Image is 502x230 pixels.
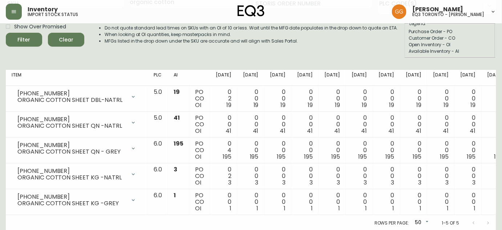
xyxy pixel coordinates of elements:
[148,138,168,163] td: 6.0
[409,28,491,35] div: Purchase Order - PO
[270,166,286,186] div: 0 0
[12,166,142,182] div: [PHONE_NUMBER]ORGANIC COTTON SHEET KG -NATRL
[304,152,313,161] span: 195
[386,152,394,161] span: 195
[216,166,231,186] div: 0 2
[17,168,126,174] div: [PHONE_NUMBER]
[284,204,286,213] span: 1
[195,101,201,109] span: OI
[281,101,286,109] span: 19
[148,86,168,112] td: 5.0
[440,152,449,161] span: 195
[264,70,292,86] th: [DATE]
[409,48,491,55] div: Available Inventory - AI
[433,115,449,134] div: 0 0
[28,12,78,17] h5: import stock status
[460,89,476,108] div: 0 0
[442,220,459,226] p: 1-5 of 5
[470,127,476,135] span: 41
[338,204,340,213] span: 1
[379,166,394,186] div: 0 0
[373,70,400,86] th: [DATE]
[17,116,126,123] div: [PHONE_NUMBER]
[379,192,394,212] div: 0 0
[393,204,394,213] span: 1
[148,112,168,138] td: 5.0
[352,192,367,212] div: 0 0
[460,115,476,134] div: 0 0
[243,115,259,134] div: 0 0
[6,33,42,47] button: Filter
[409,41,491,48] div: Open Inventory - OI
[324,115,340,134] div: 0 0
[230,204,231,213] span: 1
[297,192,313,212] div: 0 0
[420,204,421,213] span: 1
[105,25,398,31] li: Do not quote standard lead times on SKUs with an OI of 10 or less. Wait until the MFG date popula...
[467,152,476,161] span: 195
[311,204,313,213] span: 1
[223,152,231,161] span: 195
[12,192,142,208] div: [PHONE_NUMBER]ORGANIC COTTON SHEET KG -GREY
[375,220,409,226] p: Rows per page:
[416,101,421,109] span: 19
[12,115,142,131] div: [PHONE_NUMBER]ORGANIC COTTON SHEET QN -NATRL
[48,33,84,47] button: Clear
[352,166,367,186] div: 0 0
[352,89,367,108] div: 0 0
[412,12,485,17] h5: eq3 toronto - [PERSON_NAME]
[307,127,313,135] span: 41
[337,178,340,187] span: 3
[228,178,231,187] span: 3
[216,115,231,134] div: 0 0
[334,127,340,135] span: 41
[14,23,66,31] span: Show Over Promised
[226,127,231,135] span: 41
[17,97,126,103] div: ORGANIC COTTON SHEET DBL-NATRL
[409,35,491,41] div: Customer Order - CO
[174,165,177,174] span: 3
[471,101,476,109] span: 19
[379,140,394,160] div: 0 0
[379,115,394,134] div: 0 0
[444,101,449,109] span: 19
[174,88,180,96] span: 19
[254,101,259,109] span: 19
[195,89,204,108] div: PO CO
[253,127,259,135] span: 41
[359,152,367,161] span: 195
[226,101,231,109] span: 19
[352,140,367,160] div: 0 0
[210,70,237,86] th: [DATE]
[243,140,259,160] div: 0 0
[270,89,286,108] div: 0 0
[283,178,286,187] span: 3
[270,192,286,212] div: 0 0
[454,70,482,86] th: [DATE]
[433,166,449,186] div: 0 0
[362,101,367,109] span: 19
[250,152,259,161] span: 195
[460,140,476,160] div: 0 0
[445,178,449,187] span: 3
[297,115,313,134] div: 0 0
[365,204,367,213] span: 1
[297,166,313,186] div: 0 0
[12,140,142,156] div: [PHONE_NUMBER]ORGANIC COTTON SHEET QN - GREY
[17,174,126,181] div: ORGANIC COTTON SHEET KG -NATRL
[473,178,476,187] span: 3
[195,178,201,187] span: OI
[243,192,259,212] div: 0 0
[433,89,449,108] div: 0 0
[391,178,394,187] span: 3
[28,7,58,12] span: Inventory
[17,90,126,97] div: [PHONE_NUMBER]
[174,191,176,199] span: 1
[12,89,142,105] div: [PHONE_NUMBER]ORGANIC COTTON SHEET DBL-NATRL
[17,123,126,129] div: ORGANIC COTTON SHEET QN -NATRL
[433,140,449,160] div: 0 0
[195,127,201,135] span: OI
[324,140,340,160] div: 0 0
[277,152,286,161] span: 195
[412,217,430,229] div: 50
